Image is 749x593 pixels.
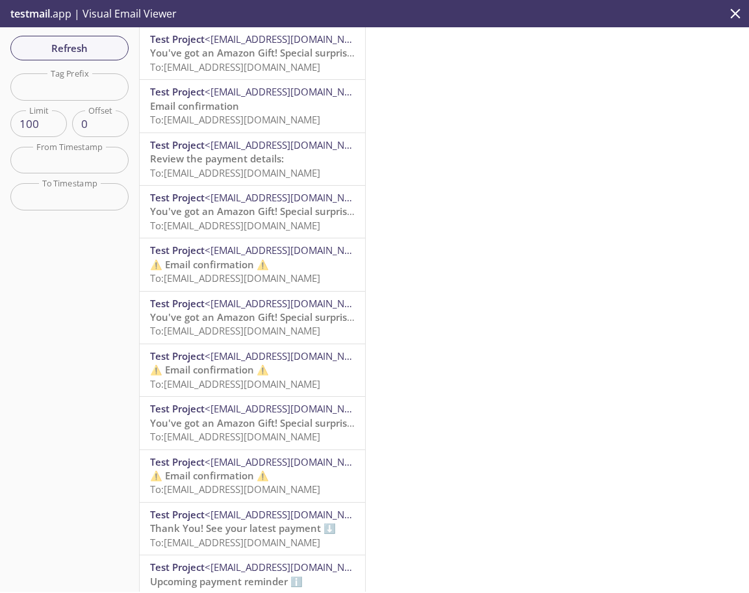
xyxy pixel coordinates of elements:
span: <[EMAIL_ADDRESS][DOMAIN_NAME]> [205,32,373,45]
span: <[EMAIL_ADDRESS][DOMAIN_NAME]> [205,244,373,257]
span: To: [EMAIL_ADDRESS][DOMAIN_NAME] [150,271,320,284]
span: Email confirmation [150,99,239,112]
span: <[EMAIL_ADDRESS][DOMAIN_NAME]> [205,561,373,574]
span: Test Project [150,508,205,521]
span: Review the payment details: [150,152,284,165]
div: Test Project<[EMAIL_ADDRESS][DOMAIN_NAME]>Thank You! See your latest payment ⬇️To:[EMAIL_ADDRESS]... [140,503,365,555]
span: Test Project [150,244,205,257]
span: <[EMAIL_ADDRESS][DOMAIN_NAME]> [205,508,373,521]
span: <[EMAIL_ADDRESS][DOMAIN_NAME]> [205,402,373,415]
span: To: [EMAIL_ADDRESS][DOMAIN_NAME] [150,324,320,337]
span: <[EMAIL_ADDRESS][DOMAIN_NAME]> [205,349,373,362]
div: Test Project<[EMAIL_ADDRESS][DOMAIN_NAME]>You've got an Amazon Gift! Special surprise from Test P... [140,292,365,344]
span: Test Project [150,455,205,468]
button: Refresh [10,36,129,60]
span: <[EMAIL_ADDRESS][DOMAIN_NAME]> [205,85,373,98]
span: To: [EMAIL_ADDRESS][DOMAIN_NAME] [150,219,320,232]
span: <[EMAIL_ADDRESS][DOMAIN_NAME]> [205,297,373,310]
span: <[EMAIL_ADDRESS][DOMAIN_NAME]> [205,455,373,468]
span: To: [EMAIL_ADDRESS][DOMAIN_NAME] [150,166,320,179]
span: Test Project [150,32,205,45]
span: ⚠️ Email confirmation ⚠️ [150,469,269,482]
span: testmail [10,6,50,21]
span: ⚠️ Email confirmation ⚠️ [150,363,269,376]
span: To: [EMAIL_ADDRESS][DOMAIN_NAME] [150,536,320,549]
div: Test Project<[EMAIL_ADDRESS][DOMAIN_NAME]>You've got an Amazon Gift! Special surprise from Test P... [140,27,365,79]
div: Test Project<[EMAIL_ADDRESS][DOMAIN_NAME]>You've got an Amazon Gift! Special surprise from Test P... [140,397,365,449]
span: To: [EMAIL_ADDRESS][DOMAIN_NAME] [150,113,320,126]
span: You've got an Amazon Gift! Special surprise from Test Profile [150,310,433,323]
span: Test Project [150,561,205,574]
span: To: [EMAIL_ADDRESS][DOMAIN_NAME] [150,377,320,390]
span: Refresh [21,40,118,57]
span: <[EMAIL_ADDRESS][DOMAIN_NAME]> [205,191,373,204]
span: You've got an Amazon Gift! Special surprise from Test Profile [150,416,433,429]
span: <[EMAIL_ADDRESS][DOMAIN_NAME]> [205,138,373,151]
span: Test Project [150,138,205,151]
span: Test Project [150,297,205,310]
span: To: [EMAIL_ADDRESS][DOMAIN_NAME] [150,430,320,443]
div: Test Project<[EMAIL_ADDRESS][DOMAIN_NAME]>Email confirmationTo:[EMAIL_ADDRESS][DOMAIN_NAME] [140,80,365,132]
span: Test Project [150,402,205,415]
span: Test Project [150,85,205,98]
span: Upcoming payment reminder ℹ️ [150,575,303,588]
div: Test Project<[EMAIL_ADDRESS][DOMAIN_NAME]>⚠️ Email confirmation ⚠️To:[EMAIL_ADDRESS][DOMAIN_NAME] [140,238,365,290]
span: Test Project [150,191,205,204]
span: ⚠️ Email confirmation ⚠️ [150,258,269,271]
div: Test Project<[EMAIL_ADDRESS][DOMAIN_NAME]>⚠️ Email confirmation ⚠️To:[EMAIL_ADDRESS][DOMAIN_NAME] [140,450,365,502]
span: You've got an Amazon Gift! Special surprise from Test Profile [150,46,433,59]
span: Test Project [150,349,205,362]
span: You've got an Amazon Gift! Special surprise from Test Profile [150,205,433,218]
div: Test Project<[EMAIL_ADDRESS][DOMAIN_NAME]>Review the payment details:To:[EMAIL_ADDRESS][DOMAIN_NAME] [140,133,365,185]
span: To: [EMAIL_ADDRESS][DOMAIN_NAME] [150,483,320,496]
div: Test Project<[EMAIL_ADDRESS][DOMAIN_NAME]>You've got an Amazon Gift! Special surprise from Test P... [140,186,365,238]
span: Thank You! See your latest payment ⬇️ [150,522,336,535]
div: Test Project<[EMAIL_ADDRESS][DOMAIN_NAME]>⚠️ Email confirmation ⚠️To:[EMAIL_ADDRESS][DOMAIN_NAME] [140,344,365,396]
span: To: [EMAIL_ADDRESS][DOMAIN_NAME] [150,60,320,73]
